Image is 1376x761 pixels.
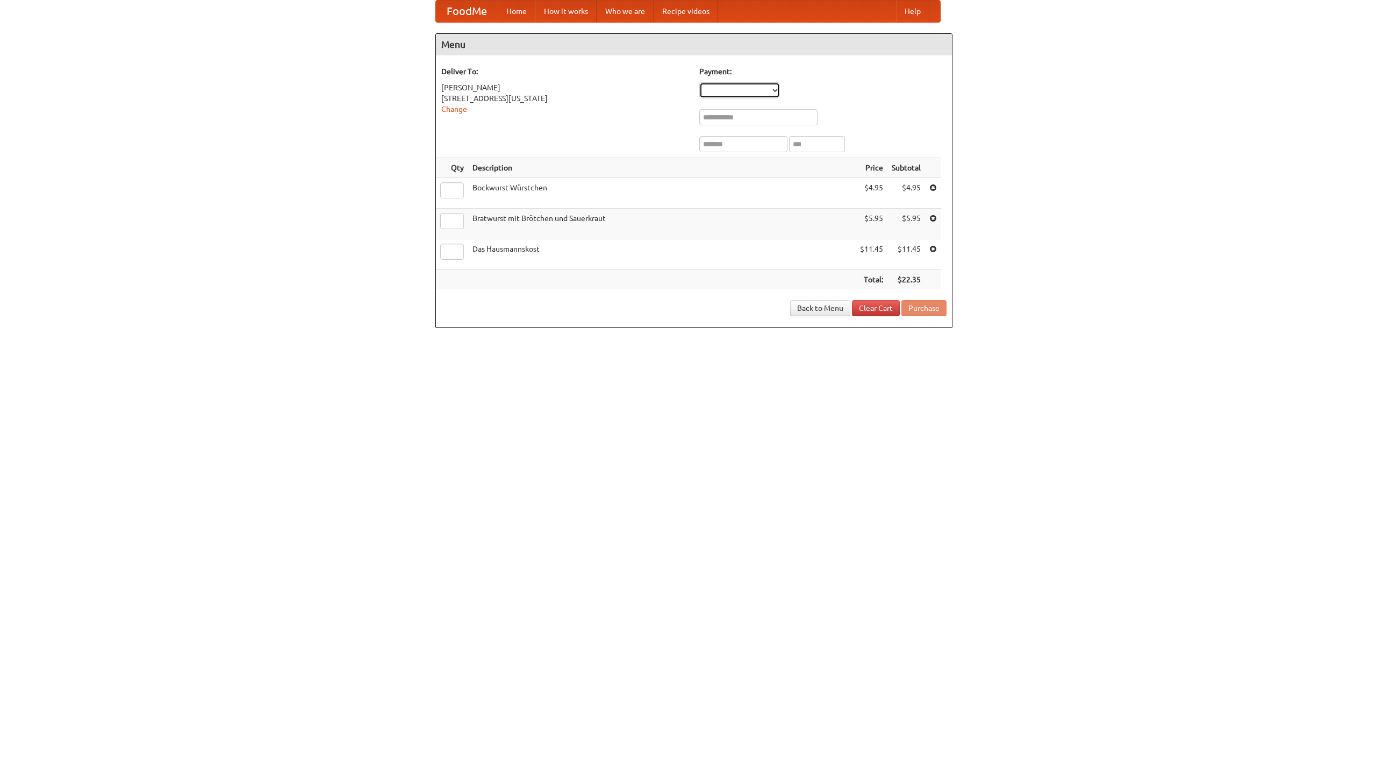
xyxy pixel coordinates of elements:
[887,239,925,270] td: $11.45
[852,300,900,316] a: Clear Cart
[441,93,689,104] div: [STREET_ADDRESS][US_STATE]
[597,1,654,22] a: Who we are
[896,1,929,22] a: Help
[654,1,718,22] a: Recipe videos
[468,239,856,270] td: Das Hausmannskost
[468,178,856,209] td: Bockwurst Würstchen
[436,1,498,22] a: FoodMe
[790,300,850,316] a: Back to Menu
[856,178,887,209] td: $4.95
[468,209,856,239] td: Bratwurst mit Brötchen und Sauerkraut
[887,158,925,178] th: Subtotal
[887,270,925,290] th: $22.35
[887,178,925,209] td: $4.95
[856,209,887,239] td: $5.95
[856,158,887,178] th: Price
[441,82,689,93] div: [PERSON_NAME]
[699,66,947,77] h5: Payment:
[441,105,467,113] a: Change
[887,209,925,239] td: $5.95
[468,158,856,178] th: Description
[498,1,535,22] a: Home
[856,239,887,270] td: $11.45
[436,34,952,55] h4: Menu
[436,158,468,178] th: Qty
[441,66,689,77] h5: Deliver To:
[856,270,887,290] th: Total:
[901,300,947,316] button: Purchase
[535,1,597,22] a: How it works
